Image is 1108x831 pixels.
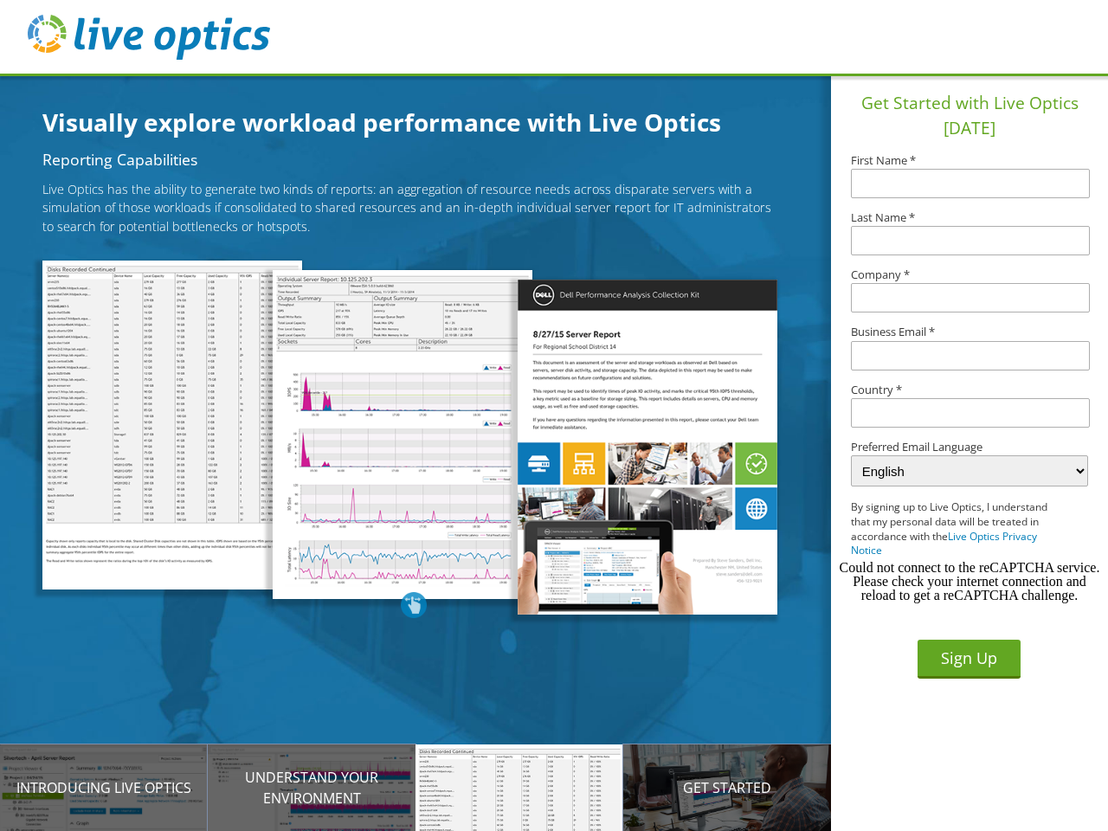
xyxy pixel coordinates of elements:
button: Sign Up [918,640,1021,679]
label: Business Email * [851,326,1088,338]
p: Live Optics has the ability to generate two kinds of reports: an aggregation of resource needs ac... [42,180,784,236]
img: live_optics_svg.svg [28,15,270,60]
img: ViewHeaderThree [273,270,532,599]
p: Get Started [623,777,831,798]
p: By signing up to Live Optics, I understand that my personal data will be treated in accordance wi... [851,500,1064,558]
label: First Name * [851,155,1088,166]
h1: Visually explore workload performance with Live Optics [42,104,804,140]
img: ViewHeaderThree [518,280,777,615]
h2: Reporting Capabilities [42,152,784,168]
div: Could not connect to the reCAPTCHA service. Please check your internet connection and reload to g... [838,561,1101,602]
label: Last Name * [851,212,1088,223]
label: Company * [851,269,1088,280]
img: ViewHeaderThree [42,261,302,589]
p: Understand your environment [208,767,415,808]
h1: Get Started with Live Optics [DATE] [838,91,1101,141]
label: Preferred Email Language [851,441,1088,453]
a: Live Optics Privacy Notice [851,529,1037,558]
label: Country * [851,384,1088,396]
